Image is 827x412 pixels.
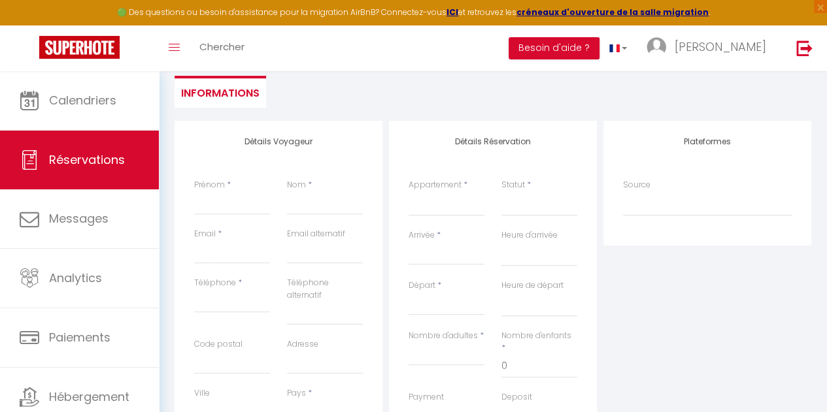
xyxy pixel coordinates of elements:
[409,137,577,146] h4: Détails Réservation
[194,137,363,146] h4: Détails Voyageur
[516,7,709,18] a: créneaux d'ouverture de la salle migration
[194,338,243,351] label: Code postal
[409,391,444,404] label: Payment
[647,37,666,57] img: ...
[194,277,236,289] label: Téléphone
[501,391,532,404] label: Deposit
[637,25,783,71] a: ... [PERSON_NAME]
[287,179,306,191] label: Nom
[447,7,458,18] a: ICI
[287,387,306,400] label: Pays
[49,92,116,108] span: Calendriers
[409,330,478,342] label: Nombre d'adultes
[10,5,50,44] button: Ouvrir le widget de chat LiveChat
[501,229,558,242] label: Heure d'arrivée
[501,279,564,292] label: Heure de départ
[49,388,129,405] span: Hébergement
[194,228,216,240] label: Email
[675,39,766,55] span: [PERSON_NAME]
[49,270,102,286] span: Analytics
[199,40,245,54] span: Chercher
[501,179,525,191] label: Statut
[49,210,109,227] span: Messages
[194,387,210,400] label: Ville
[623,137,792,146] h4: Plateformes
[49,151,125,168] span: Réservations
[175,76,266,108] li: Informations
[49,329,110,345] span: Paiements
[409,179,462,191] label: Appartement
[409,229,435,242] label: Arrivée
[796,40,813,56] img: logout
[509,37,599,59] button: Besoin d'aide ?
[287,277,363,302] label: Téléphone alternatif
[623,179,650,191] label: Source
[287,338,318,351] label: Adresse
[409,279,435,292] label: Départ
[501,330,571,342] label: Nombre d'enfants
[287,228,345,240] label: Email alternatif
[190,25,254,71] a: Chercher
[39,36,120,59] img: Super Booking
[194,179,225,191] label: Prénom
